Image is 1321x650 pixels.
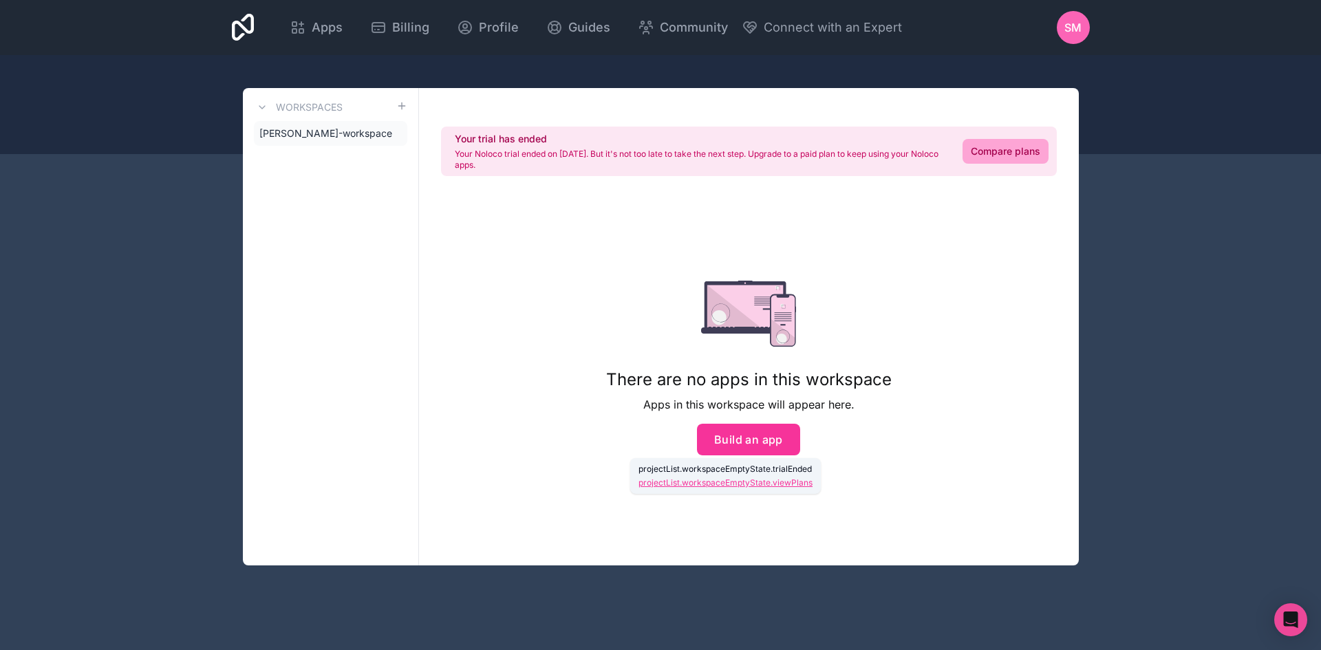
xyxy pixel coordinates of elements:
div: Open Intercom Messenger [1274,603,1307,636]
a: Compare plans [963,139,1049,164]
p: Your Noloco trial ended on [DATE]. But it's not too late to take the next step. Upgrade to a paid... [455,149,946,171]
span: [PERSON_NAME]-workspace [259,127,392,140]
a: Workspaces [254,99,343,116]
a: projectList.workspaceEmptyState.viewPlans [638,477,813,488]
span: SM [1064,19,1082,36]
h2: Your trial has ended [455,132,946,146]
a: Profile [446,12,530,43]
button: Build an app [697,424,800,455]
h3: Workspaces [276,100,343,114]
span: Connect with an Expert [764,18,902,37]
p: Apps in this workspace will appear here. [606,396,892,413]
h1: There are no apps in this workspace [606,369,892,391]
span: Guides [568,18,610,37]
img: empty state [701,281,797,347]
a: Apps [279,12,354,43]
button: Connect with an Expert [742,18,902,37]
p: projectList.workspaceEmptyState.trialEnded [638,464,813,475]
a: Guides [535,12,621,43]
a: [PERSON_NAME]-workspace [254,121,407,146]
span: Community [660,18,728,37]
span: Billing [392,18,429,37]
a: Community [627,12,739,43]
span: Apps [312,18,343,37]
a: Billing [359,12,440,43]
span: Profile [479,18,519,37]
